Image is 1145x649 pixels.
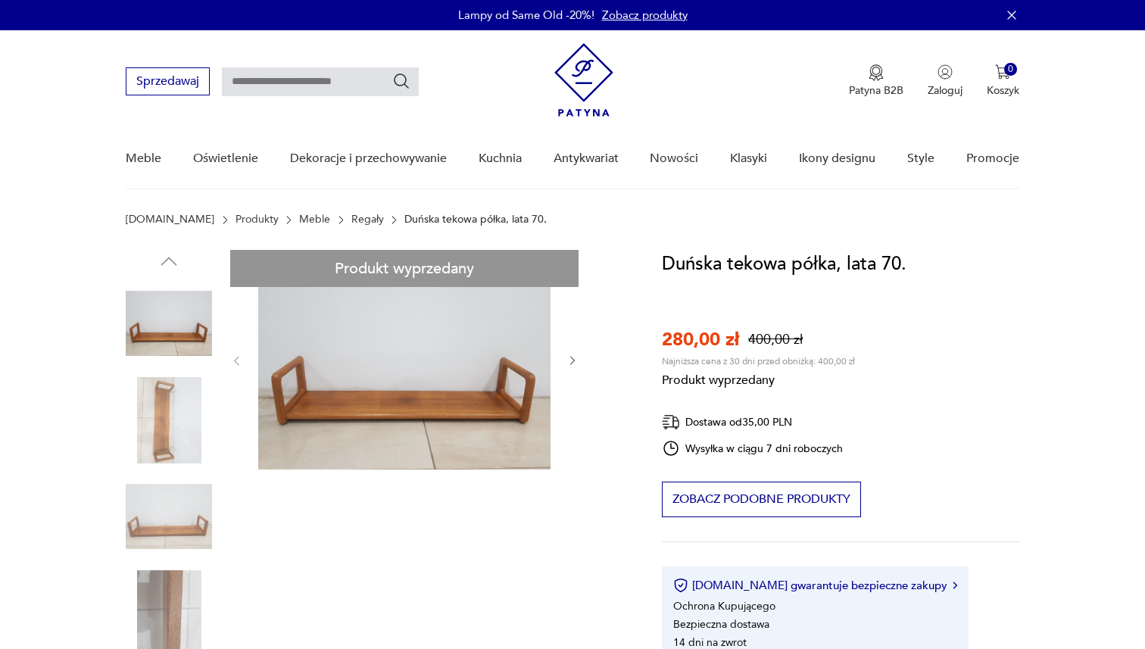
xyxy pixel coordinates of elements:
[662,355,855,367] p: Najniższa cena z 30 dni przed obniżką: 400,00 zł
[953,582,957,589] img: Ikona strzałki w prawo
[662,482,861,517] button: Zobacz podobne produkty
[673,617,769,632] li: Bezpieczna dostawa
[869,64,884,81] img: Ikona medalu
[351,214,384,226] a: Regały
[673,578,957,593] button: [DOMAIN_NAME] gwarantuje bezpieczne zakupy
[193,129,258,188] a: Oświetlenie
[987,64,1019,98] button: 0Koszyk
[966,129,1019,188] a: Promocje
[299,214,330,226] a: Meble
[662,327,739,352] p: 280,00 zł
[479,129,522,188] a: Kuchnia
[602,8,688,23] a: Zobacz produkty
[1004,63,1017,76] div: 0
[126,129,161,188] a: Meble
[236,214,279,226] a: Produkty
[554,129,619,188] a: Antykwariat
[126,77,210,88] a: Sprzedawaj
[126,67,210,95] button: Sprzedawaj
[907,129,934,188] a: Style
[662,439,844,457] div: Wysyłka w ciągu 7 dni roboczych
[849,64,903,98] a: Ikona medaluPatyna B2B
[730,129,767,188] a: Klasyki
[662,250,906,279] h1: Duńska tekowa półka, lata 70.
[554,43,613,117] img: Patyna - sklep z meblami i dekoracjami vintage
[928,83,962,98] p: Zaloguj
[404,214,547,226] p: Duńska tekowa półka, lata 70.
[849,64,903,98] button: Patyna B2B
[928,64,962,98] button: Zaloguj
[662,413,844,432] div: Dostawa od 35,00 PLN
[849,83,903,98] p: Patyna B2B
[290,129,447,188] a: Dekoracje i przechowywanie
[662,367,855,388] p: Produkt wyprzedany
[662,413,680,432] img: Ikona dostawy
[673,599,775,613] li: Ochrona Kupującego
[673,578,688,593] img: Ikona certyfikatu
[938,64,953,80] img: Ikonka użytkownika
[392,72,410,90] button: Szukaj
[987,83,1019,98] p: Koszyk
[458,8,594,23] p: Lampy od Same Old -20%!
[126,214,214,226] a: [DOMAIN_NAME]
[650,129,698,188] a: Nowości
[995,64,1010,80] img: Ikona koszyka
[799,129,875,188] a: Ikony designu
[748,330,803,349] p: 400,00 zł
